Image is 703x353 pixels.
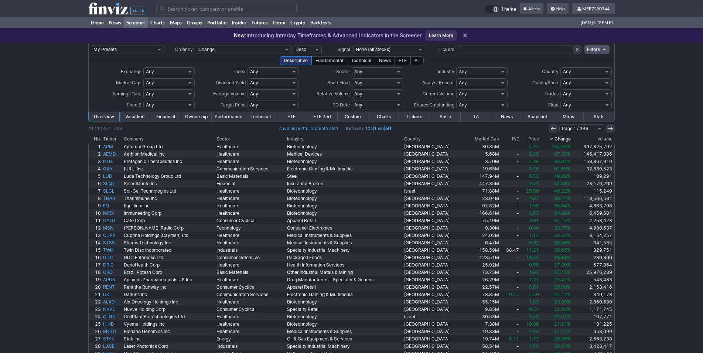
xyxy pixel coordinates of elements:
[572,224,614,232] a: 4,900,537
[520,158,540,165] a: 4.26
[572,254,614,261] a: 230,800
[500,173,520,180] a: -
[215,195,286,202] a: Healthcare
[286,210,403,217] a: Biotechnology
[403,158,465,165] a: [GEOGRAPHIC_DATA]
[123,143,215,150] a: Aptorum Group Ltd
[465,217,500,224] a: 75.19M
[102,276,123,284] a: APUS
[500,202,520,210] a: -
[554,218,571,223] span: 34.15%
[347,56,375,65] div: Technical
[403,195,465,202] a: [GEOGRAPHIC_DATA]
[385,126,392,131] a: off
[123,284,215,291] a: Rent the Runway Inc
[465,202,500,210] a: 92.82M
[554,225,571,231] span: 33.97%
[572,247,614,254] a: 329,751
[102,150,123,158] a: AEMD
[123,276,215,284] a: Apimeds Pharmaceuticals US Inc
[572,217,614,224] a: 2,253,423
[520,210,540,217] a: 4.63
[554,166,571,172] span: 51.65%
[215,210,286,217] a: Healthcare
[540,276,572,284] a: 25.41%
[279,125,338,132] span: |
[465,187,500,195] a: 71.88M
[529,203,539,208] span: 1.56
[245,112,276,122] a: Technical
[529,166,539,172] span: 2.76
[249,17,270,28] a: Futures
[540,247,572,254] a: 30.05%
[520,173,540,180] a: 6.52
[124,17,148,28] a: Screener
[529,240,539,245] span: 6.32
[554,255,571,260] span: 28.83%
[554,247,571,253] span: 30.05%
[89,143,102,150] a: 1
[286,261,403,269] a: Health Information Services
[465,276,500,284] a: 26.29M
[461,112,491,122] a: TA
[148,17,167,28] a: Charts
[89,269,102,276] a: 18
[520,165,540,173] a: 2.76
[526,188,539,194] span: 25.80
[123,158,215,165] a: Protagenic Therapeutics Inc
[89,112,119,122] a: Overview
[403,224,465,232] a: [GEOGRAPHIC_DATA]
[123,202,215,210] a: Equillium Inc
[215,247,286,254] a: Industrials
[554,151,571,157] span: 97.30%
[529,159,539,164] span: 4.26
[123,224,215,232] a: [PERSON_NAME] Radio Corp
[215,254,286,261] a: Consumer Defensive
[89,254,102,261] a: 16
[215,143,286,150] a: Healthcare
[89,261,102,269] a: 17
[529,218,539,223] span: 3.81
[102,254,123,261] a: DDC
[540,269,572,276] a: 27.15%
[286,173,403,180] a: Steel
[270,17,288,28] a: Forex
[311,56,347,65] div: Fundamental
[526,247,539,253] span: 11.21
[572,276,614,284] a: 543,483
[279,126,313,131] a: save as portfolio
[403,217,465,224] a: [GEOGRAPHIC_DATA]
[89,165,102,173] a: 4
[308,17,334,28] a: Backtests
[215,261,286,269] a: Healthcare
[465,247,500,254] a: 158.59M
[529,173,539,179] span: 6.52
[520,239,540,247] a: 6.32
[529,225,539,231] span: 0.44
[403,261,465,269] a: [GEOGRAPHIC_DATA]
[286,187,403,195] a: Biotechnology
[123,195,215,202] a: Tharimmune Inc
[465,224,500,232] a: 9.30M
[156,3,297,14] input: Search
[89,158,102,165] a: 3
[572,173,614,180] a: 189,291
[584,45,610,54] a: Filters
[554,196,571,201] span: 38.44%
[572,143,614,150] a: 397,825,702
[215,202,286,210] a: Healthcare
[102,202,123,210] a: EQ
[572,232,614,239] a: 8,154,257
[465,254,500,261] a: 123.51M
[286,150,403,158] a: Medical Devices
[465,232,500,239] a: 24.02M
[540,165,572,173] a: 51.65%
[102,143,123,150] a: APM
[123,180,215,187] a: SelectQuote Inc
[529,196,539,201] span: 4.97
[89,195,102,202] a: 8
[500,261,520,269] a: -
[540,217,572,224] a: 34.15%
[375,56,395,65] div: News
[123,165,215,173] a: [URL] Inc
